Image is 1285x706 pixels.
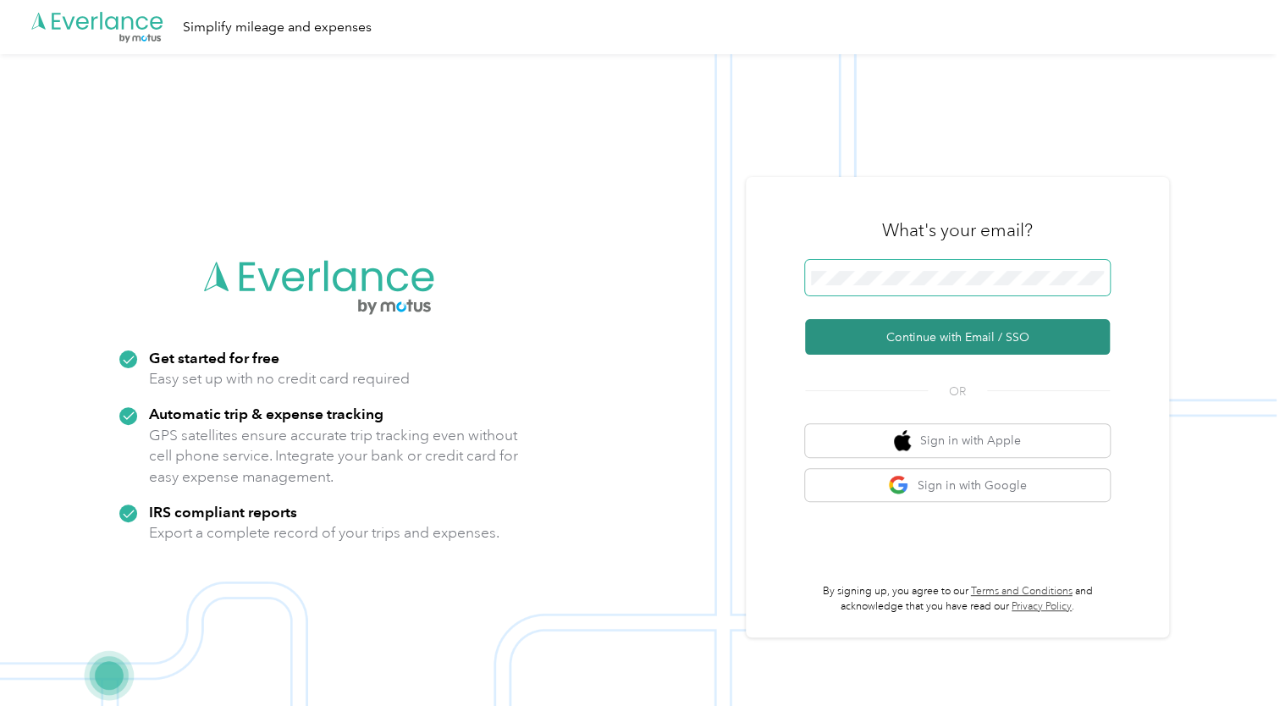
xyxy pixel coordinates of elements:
img: apple logo [894,430,911,451]
strong: Get started for free [149,349,279,367]
button: apple logoSign in with Apple [805,424,1110,457]
a: Terms and Conditions [971,585,1073,598]
p: GPS satellites ensure accurate trip tracking even without cell phone service. Integrate your bank... [149,425,519,488]
h3: What's your email? [882,218,1033,242]
a: Privacy Policy [1012,600,1072,613]
button: Continue with Email / SSO [805,319,1110,355]
p: Easy set up with no credit card required [149,368,410,389]
p: By signing up, you agree to our and acknowledge that you have read our . [805,584,1110,614]
div: Simplify mileage and expenses [183,17,372,38]
button: google logoSign in with Google [805,469,1110,502]
strong: IRS compliant reports [149,503,297,521]
img: google logo [888,475,909,496]
strong: Automatic trip & expense tracking [149,405,383,422]
span: OR [928,383,987,400]
p: Export a complete record of your trips and expenses. [149,522,499,543]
